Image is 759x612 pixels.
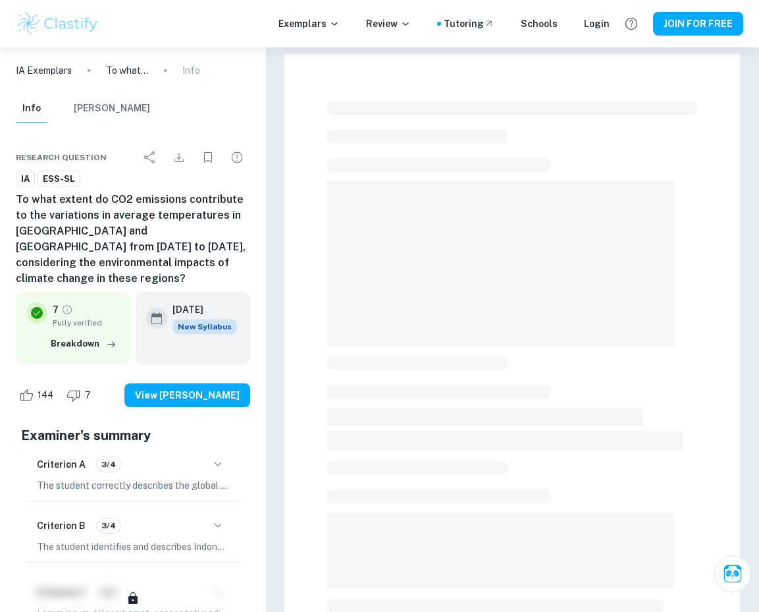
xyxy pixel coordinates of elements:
div: Like [16,385,61,406]
a: Login [584,16,610,31]
h6: Criterion B [37,518,86,533]
span: IA [16,173,34,186]
a: Schools [521,16,558,31]
p: Info [182,63,200,78]
a: ESS-SL [38,171,80,187]
p: Review [366,16,411,31]
button: Breakdown [47,334,120,354]
button: Info [16,94,47,123]
h6: To what extent do CO2 emissions contribute to the variations in average temperatures in [GEOGRAPH... [16,192,250,287]
h5: Examiner's summary [21,426,245,445]
a: Tutoring [444,16,494,31]
img: Clastify logo [16,11,99,37]
span: Fully verified [53,317,120,329]
button: [PERSON_NAME] [74,94,150,123]
p: The student identifies and describes Indonesia's Moratorium on Forest Clearance and Ecuador's con... [37,540,229,554]
button: JOIN FOR FREE [653,12,743,36]
span: Research question [16,152,107,163]
div: Dislike [63,385,98,406]
div: Report issue [224,144,250,171]
button: Ask Clai [714,555,751,592]
a: IA [16,171,35,187]
div: Share [137,144,163,171]
a: Grade fully verified [61,304,73,316]
p: Exemplars [278,16,340,31]
p: To what extent do CO2 emissions contribute to the variations in average temperatures in [GEOGRAPH... [106,63,148,78]
span: ESS-SL [38,173,80,186]
div: Download [166,144,192,171]
span: 144 [30,389,61,402]
h6: Criterion A [37,457,86,472]
div: Bookmark [195,144,221,171]
p: The student correctly describes the global issue of climate change and its local impacts in [GEOG... [37,478,229,493]
span: 7 [78,389,98,402]
button: Help and Feedback [620,13,642,35]
span: New Syllabus [172,320,237,334]
p: 7 [53,302,59,317]
button: View [PERSON_NAME] [124,383,250,407]
h6: [DATE] [172,302,226,317]
a: IA Exemplars [16,63,72,78]
span: 3/4 [97,520,120,532]
span: 3/4 [97,459,120,470]
div: Starting from the May 2026 session, the ESS IA requirements have changed. We created this exempla... [172,320,237,334]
